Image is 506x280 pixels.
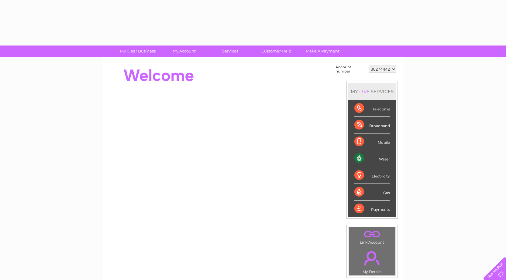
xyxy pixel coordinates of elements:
[334,63,367,75] td: Account number
[354,184,390,201] div: Gas
[113,46,163,57] a: My Clear Business
[354,100,390,117] div: Telecoms
[354,167,390,184] div: Electricity
[354,117,390,133] div: Broadband
[348,83,396,100] div: MY SERVICES
[205,46,255,57] a: Services
[350,248,394,269] a: .
[251,46,301,57] a: Customer Help
[298,46,348,57] a: Make A Payment
[354,133,390,150] div: Mobile
[349,246,396,276] td: My Details
[354,150,390,167] div: Water
[358,89,371,94] div: LIVE
[159,46,209,57] a: My Account
[350,229,394,239] a: .
[349,227,396,246] td: Link Account
[354,201,390,217] div: Payments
